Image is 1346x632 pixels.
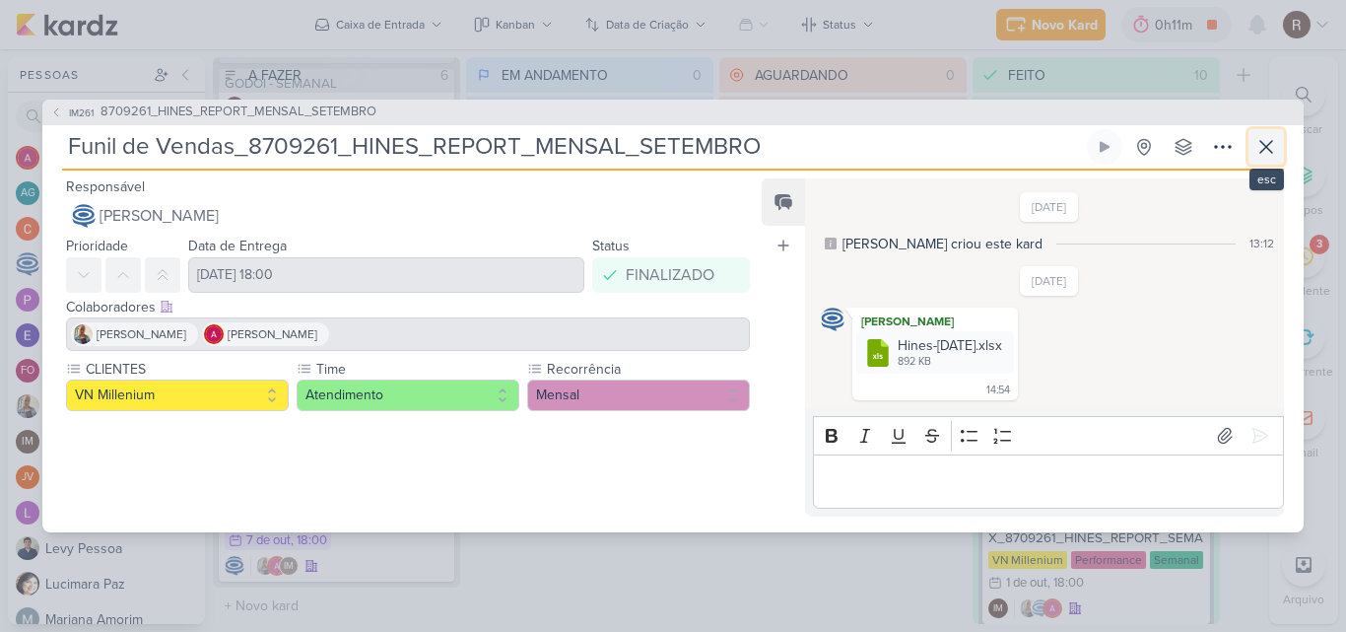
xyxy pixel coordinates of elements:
button: VN Millenium [66,380,289,411]
label: Prioridade [66,238,128,254]
label: Data de Entrega [188,238,287,254]
span: IM261 [66,105,97,120]
button: FINALIZADO [592,257,750,293]
span: [PERSON_NAME] [97,325,186,343]
div: [PERSON_NAME] [856,312,1014,331]
img: Iara Santos [73,324,93,344]
div: esc [1249,169,1284,190]
button: IM261 8709261_HINES_REPORT_MENSAL_SETEMBRO [50,103,376,122]
div: Hines-Setembro-01-30.xlsx [856,331,1014,374]
button: Atendimento [297,380,519,411]
div: Colaboradores [66,297,750,317]
div: Isabella criou este kard [842,234,1043,254]
button: Mensal [527,380,750,411]
input: Select a date [188,257,584,293]
label: Responsável [66,178,145,195]
img: Caroline Traven De Andrade [821,308,844,331]
img: Alessandra Gomes [204,324,224,344]
div: Este log é visível à todos no kard [825,238,837,249]
span: 8709261_HINES_REPORT_MENSAL_SETEMBRO [101,103,376,122]
div: Ligar relógio [1097,139,1112,155]
div: Editor toolbar [813,416,1284,455]
button: [PERSON_NAME] [66,198,750,234]
div: 13:12 [1249,235,1274,252]
input: Kard Sem Título [62,129,1083,165]
span: [PERSON_NAME] [228,325,317,343]
div: FINALIZADO [626,263,714,287]
label: Recorrência [545,359,750,380]
span: [PERSON_NAME] [100,204,219,228]
div: 892 KB [898,354,1002,370]
div: Editor editing area: main [813,455,1284,509]
label: CLIENTES [84,359,289,380]
label: Time [314,359,519,380]
div: 14:54 [986,383,1010,398]
img: Caroline Traven De Andrade [72,204,96,228]
div: Hines-[DATE].xlsx [898,335,1002,356]
label: Status [592,238,630,254]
